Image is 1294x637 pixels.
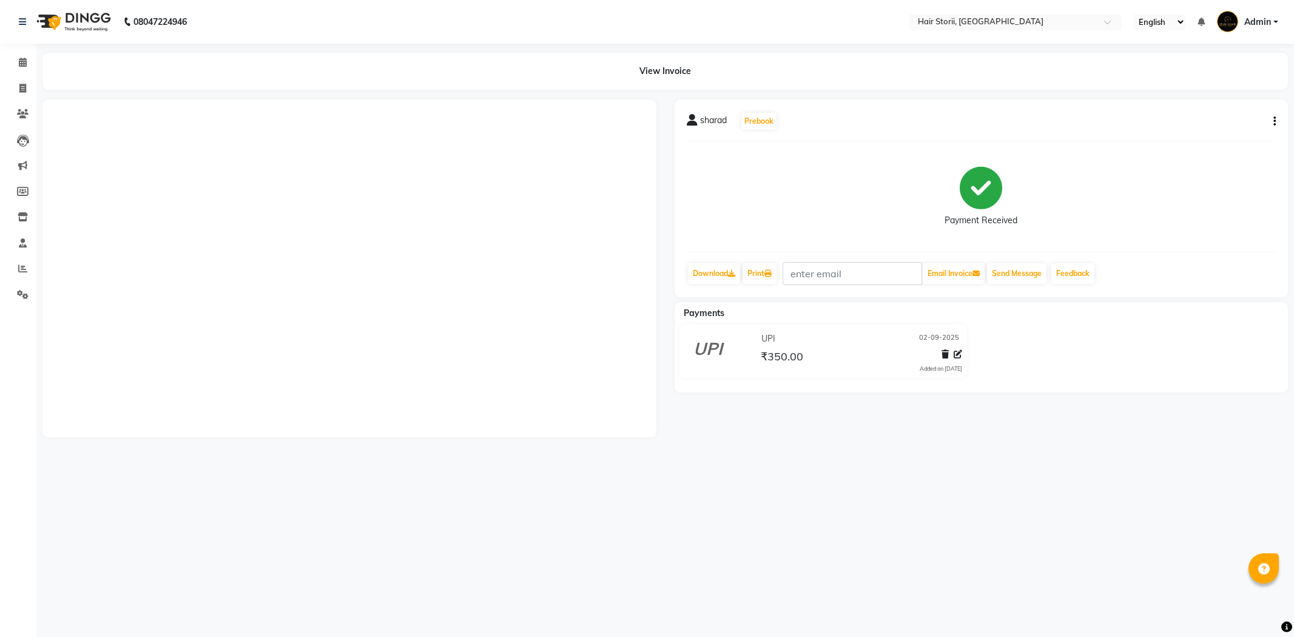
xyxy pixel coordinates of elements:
button: Prebook [741,113,777,130]
span: Payments [684,308,724,318]
input: enter email [783,262,922,285]
b: 08047224946 [133,5,187,39]
a: Feedback [1051,263,1094,284]
a: Download [688,263,740,284]
div: Added on [DATE] [920,365,962,373]
span: sharad [700,114,727,131]
span: ₹350.00 [761,349,803,366]
button: Email Invoice [923,263,985,284]
a: Print [743,263,777,284]
img: logo [31,5,114,39]
iframe: chat widget [1243,588,1282,625]
img: Admin [1217,11,1238,32]
span: UPI [761,332,775,345]
div: Payment Received [945,214,1017,227]
div: View Invoice [42,53,1288,90]
span: Admin [1244,16,1271,29]
button: Send Message [987,263,1046,284]
span: 02-09-2025 [919,332,959,345]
